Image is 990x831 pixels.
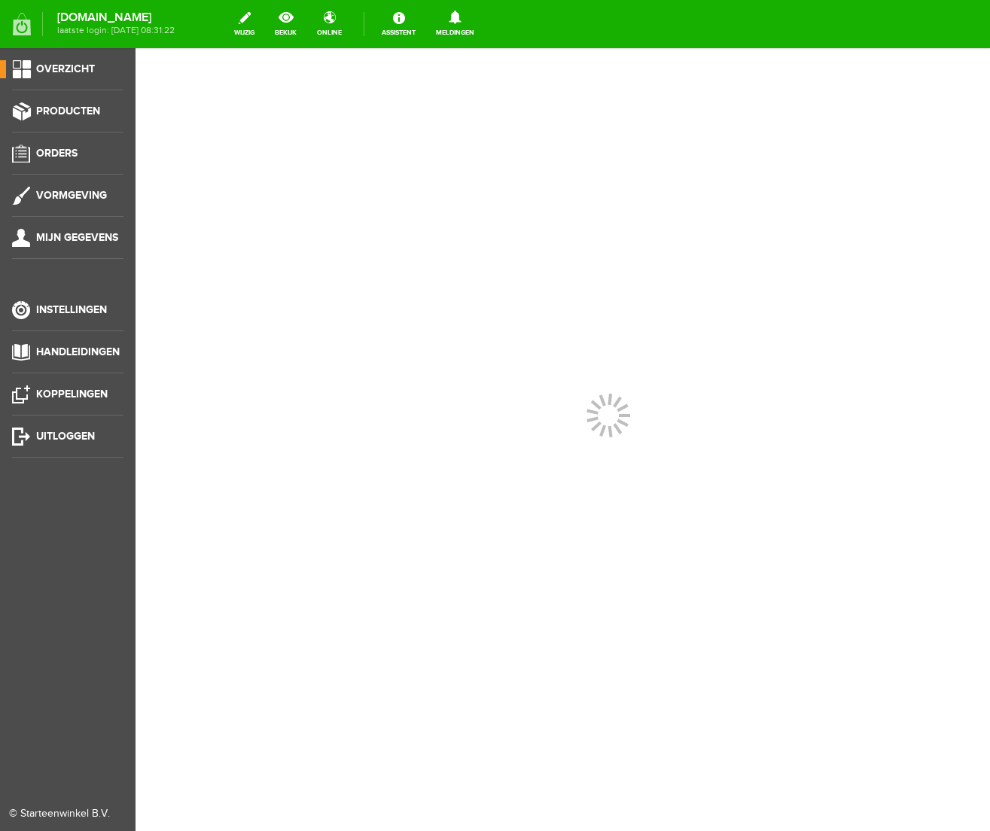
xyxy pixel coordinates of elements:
span: Koppelingen [36,388,108,400]
span: Producten [36,105,100,117]
span: Instellingen [36,303,107,316]
a: Assistent [373,8,425,41]
strong: [DOMAIN_NAME] [57,14,175,22]
span: laatste login: [DATE] 08:31:22 [57,26,175,35]
span: Orders [36,147,78,160]
span: Vormgeving [36,189,107,202]
div: © Starteenwinkel B.V. [9,806,114,822]
span: Mijn gegevens [36,231,118,244]
span: Uitloggen [36,430,95,443]
a: wijzig [225,8,263,41]
span: Overzicht [36,62,95,75]
a: online [308,8,351,41]
span: Handleidingen [36,345,120,358]
a: Meldingen [427,8,483,41]
a: bekijk [266,8,306,41]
